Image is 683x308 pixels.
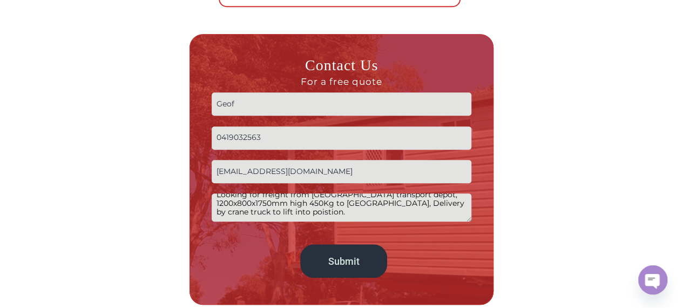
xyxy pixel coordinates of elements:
[212,126,472,150] input: Phone no.
[212,56,472,87] h3: Contact Us
[300,244,387,278] input: Submit
[212,76,472,88] span: For a free quote
[212,160,472,183] input: Email
[212,92,472,116] input: Name
[212,56,472,283] form: Contact form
